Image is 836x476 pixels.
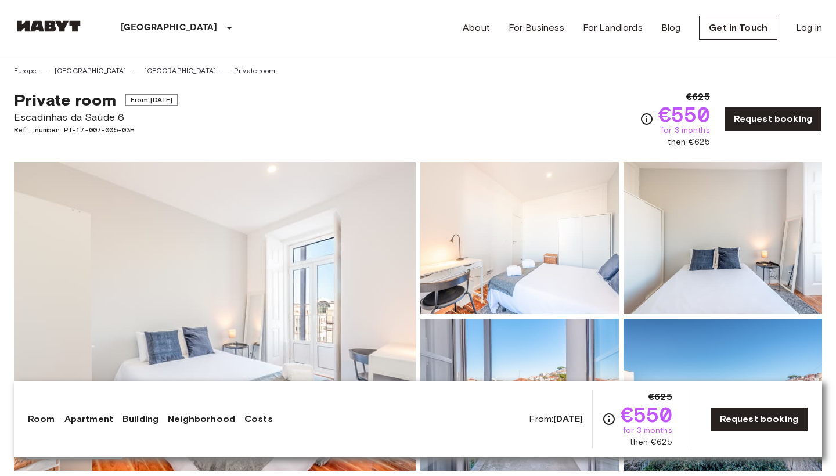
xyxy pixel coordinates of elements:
a: For Landlords [583,21,643,35]
b: [DATE] [553,413,583,424]
span: €625 [686,90,710,104]
svg: Check cost overview for full price breakdown. Please note that discounts apply to new joiners onl... [640,112,654,126]
a: Neighborhood [168,412,235,426]
img: Picture of unit PT-17-007-005-03H [624,162,822,314]
img: Picture of unit PT-17-007-005-03H [420,319,619,471]
img: Marketing picture of unit PT-17-007-005-03H [14,162,416,471]
span: €550 [621,404,672,425]
a: Request booking [724,107,822,131]
span: Private room [14,90,116,110]
a: Blog [661,21,681,35]
span: Ref. number PT-17-007-005-03H [14,125,178,135]
a: Request booking [710,407,808,431]
span: then €625 [668,136,709,148]
svg: Check cost overview for full price breakdown. Please note that discounts apply to new joiners onl... [602,412,616,426]
a: About [463,21,490,35]
a: Costs [244,412,273,426]
span: Escadinhas da Saúde 6 [14,110,178,125]
a: For Business [509,21,564,35]
a: Europe [14,66,37,76]
p: [GEOGRAPHIC_DATA] [121,21,218,35]
span: for 3 months [661,125,710,136]
span: for 3 months [623,425,672,437]
span: €550 [658,104,710,125]
a: Apartment [64,412,113,426]
a: Log in [796,21,822,35]
a: Building [122,412,158,426]
a: Get in Touch [699,16,777,40]
span: then €625 [630,437,672,448]
img: Picture of unit PT-17-007-005-03H [624,319,822,471]
img: Picture of unit PT-17-007-005-03H [420,162,619,314]
a: [GEOGRAPHIC_DATA] [144,66,216,76]
span: From: [529,413,583,425]
a: [GEOGRAPHIC_DATA] [55,66,127,76]
a: Private room [234,66,275,76]
img: Habyt [14,20,84,32]
span: From [DATE] [125,94,178,106]
span: €625 [648,390,672,404]
a: Room [28,412,55,426]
